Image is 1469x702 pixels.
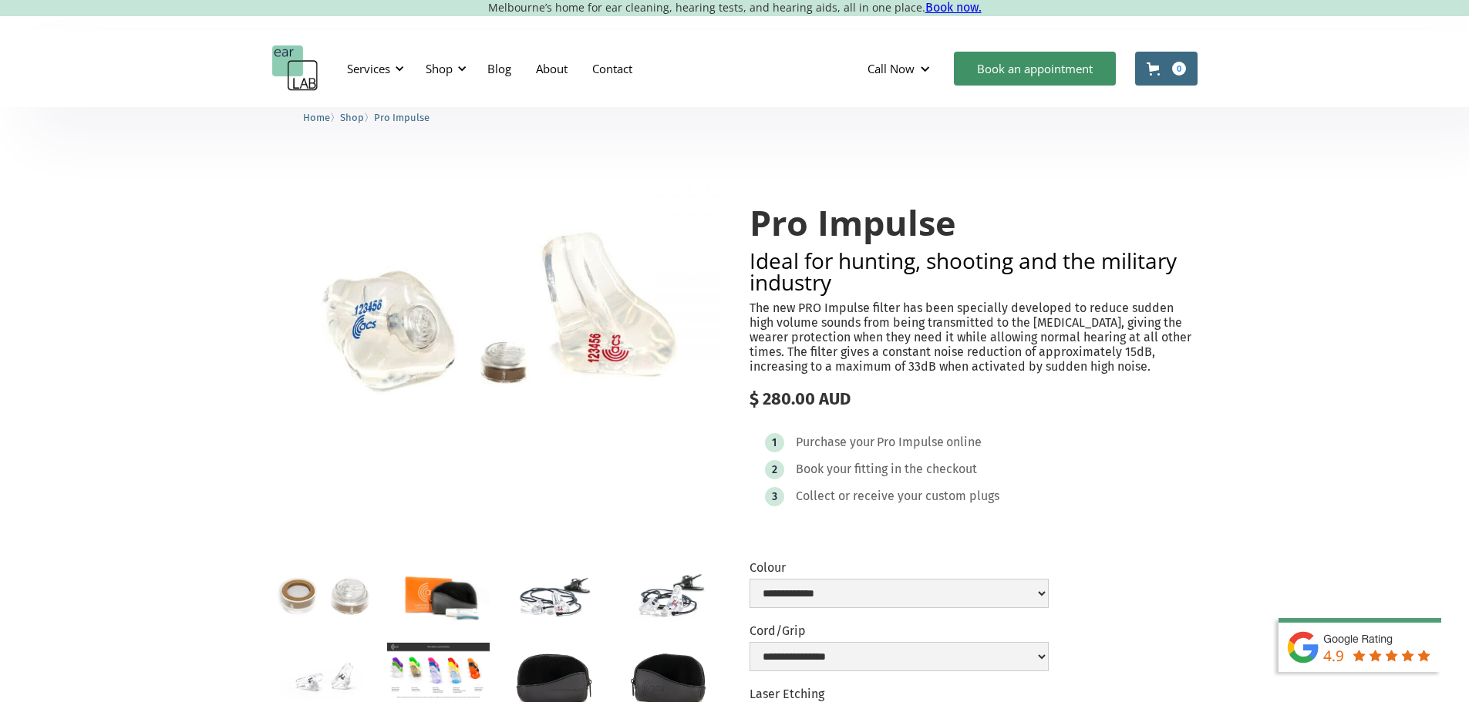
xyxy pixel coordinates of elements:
[340,109,374,126] li: 〉
[524,46,580,91] a: About
[303,109,330,124] a: Home
[772,491,777,502] div: 3
[1172,62,1186,76] div: 0
[416,45,471,92] div: Shop
[502,562,605,630] a: open lightbox
[387,643,490,700] a: open lightbox
[340,109,364,124] a: Shop
[338,45,409,92] div: Services
[347,61,390,76] div: Services
[954,52,1116,86] a: Book an appointment
[796,435,874,450] div: Purchase your
[855,45,946,92] div: Call Now
[426,61,453,76] div: Shop
[750,623,1049,638] label: Cord/Grip
[580,46,645,91] a: Contact
[750,203,1198,242] h1: Pro Impulse
[772,464,777,475] div: 2
[272,173,720,452] img: Pro Impulse
[750,301,1198,375] p: The new PRO Impulse filter has been specially developed to reduce sudden high volume sounds from ...
[374,109,430,124] a: Pro Impulse
[340,112,364,123] span: Shop
[617,562,719,630] a: open lightbox
[750,250,1198,293] h2: Ideal for hunting, shooting and the military industry
[796,489,999,504] div: Collect or receive your custom plugs
[303,112,330,123] span: Home
[877,435,944,450] div: Pro Impulse
[475,46,524,91] a: Blog
[772,437,777,448] div: 1
[796,462,977,477] div: Book your fitting in the checkout
[374,112,430,123] span: Pro Impulse
[303,109,340,126] li: 〉
[750,389,1198,409] div: $ 280.00 AUD
[272,45,318,92] a: home
[387,562,490,630] a: open lightbox
[1135,52,1198,86] a: Open cart
[750,560,1049,575] label: Colour
[272,173,720,452] a: open lightbox
[272,562,375,630] a: open lightbox
[868,61,915,76] div: Call Now
[750,687,1049,701] label: Laser Etching
[946,435,982,450] div: online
